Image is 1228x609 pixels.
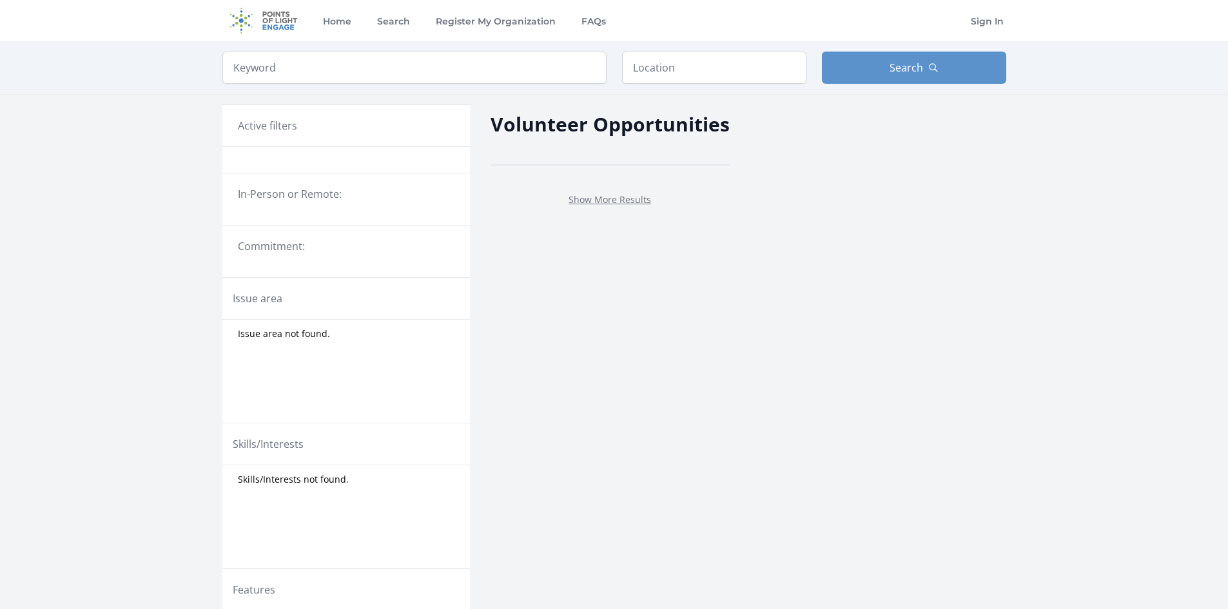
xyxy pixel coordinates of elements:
[238,473,349,486] span: Skills/Interests not found.
[569,193,651,206] a: Show More Results
[233,291,282,306] legend: Issue area
[238,327,330,340] span: Issue area not found.
[238,186,454,202] legend: In-Person or Remote:
[222,52,607,84] input: Keyword
[822,52,1006,84] button: Search
[622,52,806,84] input: Location
[238,238,454,254] legend: Commitment:
[491,110,730,139] h2: Volunteer Opportunities
[890,60,923,75] span: Search
[233,582,275,597] legend: Features
[238,118,297,133] h3: Active filters
[233,436,304,452] legend: Skills/Interests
